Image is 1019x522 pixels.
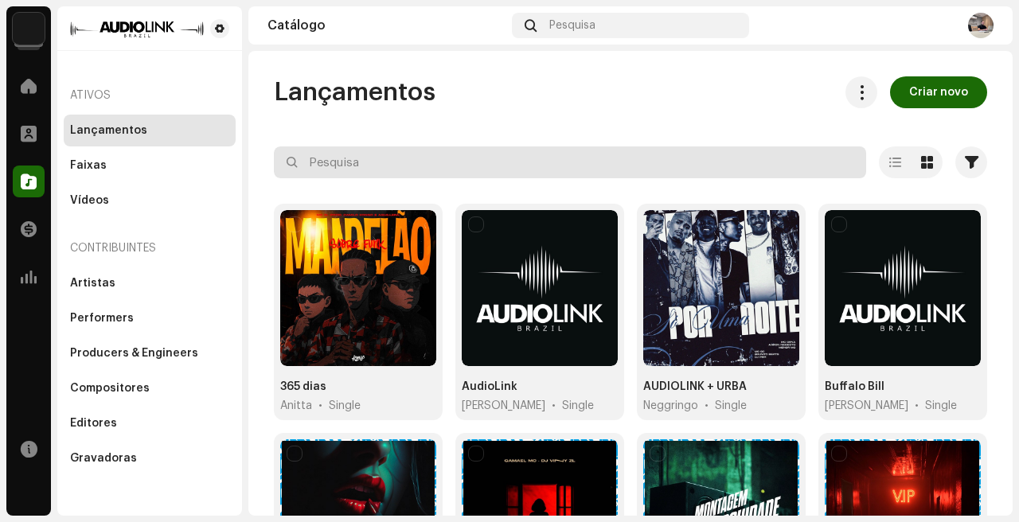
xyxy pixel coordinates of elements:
span: Pesquisa [549,19,595,32]
span: Neggringo [643,398,698,414]
button: Criar novo [890,76,987,108]
span: Lançamentos [274,76,435,108]
re-m-nav-item: Performers [64,302,236,334]
div: Artistas [70,277,115,290]
span: Marc Avēl [462,398,545,414]
re-m-nav-item: Gravadoras [64,442,236,474]
div: Producers & Engineers [70,347,198,360]
span: • [915,398,919,414]
span: • [318,398,322,414]
span: Criar novo [909,76,968,108]
span: Anitta [280,398,312,414]
div: 365 dias [280,379,326,395]
img: 730b9dfe-18b5-4111-b483-f30b0c182d82 [13,13,45,45]
span: Marc Avēl [825,398,908,414]
re-m-nav-item: Producers & Engineers [64,337,236,369]
div: Single [715,398,747,414]
div: Catálogo [267,19,506,32]
div: Editores [70,417,117,430]
div: Single [562,398,594,414]
input: Pesquisa [274,146,866,178]
div: AUDIOLINK + URBA [643,379,747,395]
re-m-nav-item: Editores [64,407,236,439]
div: Compositores [70,382,150,395]
re-m-nav-item: Compositores [64,372,236,404]
re-m-nav-item: Artistas [64,267,236,299]
div: Faixas [70,159,107,172]
div: Single [329,398,361,414]
re-m-nav-item: Faixas [64,150,236,181]
re-a-nav-header: Contribuintes [64,229,236,267]
div: Performers [70,312,134,325]
div: Vídeos [70,194,109,207]
div: AudioLink [462,379,517,395]
div: Buffalo Bill [825,379,884,395]
span: • [705,398,709,414]
re-a-nav-header: Ativos [64,76,236,115]
div: Single [925,398,957,414]
re-m-nav-item: Vídeos [64,185,236,216]
img: 66658775-0fc6-4e6d-a4eb-175c1c38218d [70,19,204,38]
span: • [552,398,556,414]
div: Lançamentos [70,124,147,137]
div: Gravadoras [70,452,137,465]
img: 0ba84f16-5798-4c35-affb-ab1fe2b8839d [968,13,994,38]
re-m-nav-item: Lançamentos [64,115,236,146]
